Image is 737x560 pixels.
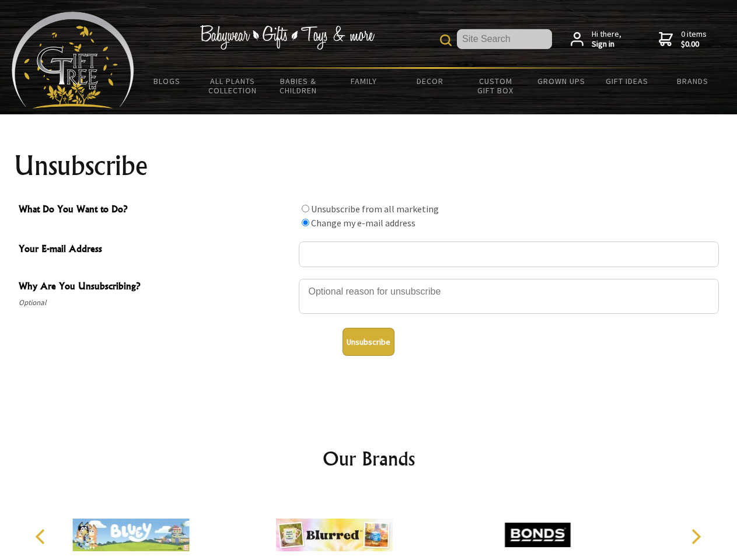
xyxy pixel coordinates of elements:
h2: Our Brands [23,444,714,473]
a: 0 items$0.00 [659,29,707,50]
span: What Do You Want to Do? [19,202,293,219]
img: Babyware - Gifts - Toys and more... [12,12,134,108]
a: Babies & Children [266,69,331,103]
a: Grown Ups [528,69,594,93]
span: Why Are You Unsubscribing? [19,279,293,296]
input: Site Search [457,29,552,49]
a: Decor [397,69,463,93]
strong: Sign in [592,39,621,50]
textarea: Why Are You Unsubscribing? [299,279,719,314]
a: Hi there,Sign in [571,29,621,50]
input: Your E-mail Address [299,242,719,267]
img: Babywear - Gifts - Toys & more [200,25,375,50]
input: What Do You Want to Do? [302,219,309,226]
button: Next [683,524,708,549]
span: Your E-mail Address [19,242,293,258]
button: Unsubscribe [343,328,394,356]
span: 0 items [681,29,707,50]
label: Unsubscribe from all marketing [311,203,439,215]
button: Previous [29,524,55,549]
label: Change my e-mail address [311,217,415,229]
span: Optional [19,296,293,310]
a: BLOGS [134,69,200,93]
a: Family [331,69,397,93]
h1: Unsubscribe [14,152,724,180]
strong: $0.00 [681,39,707,50]
input: What Do You Want to Do? [302,205,309,212]
a: All Plants Collection [200,69,266,103]
a: Gift Ideas [594,69,660,93]
a: Custom Gift Box [463,69,529,103]
span: Hi there, [592,29,621,50]
img: product search [440,34,452,46]
a: Brands [660,69,726,93]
